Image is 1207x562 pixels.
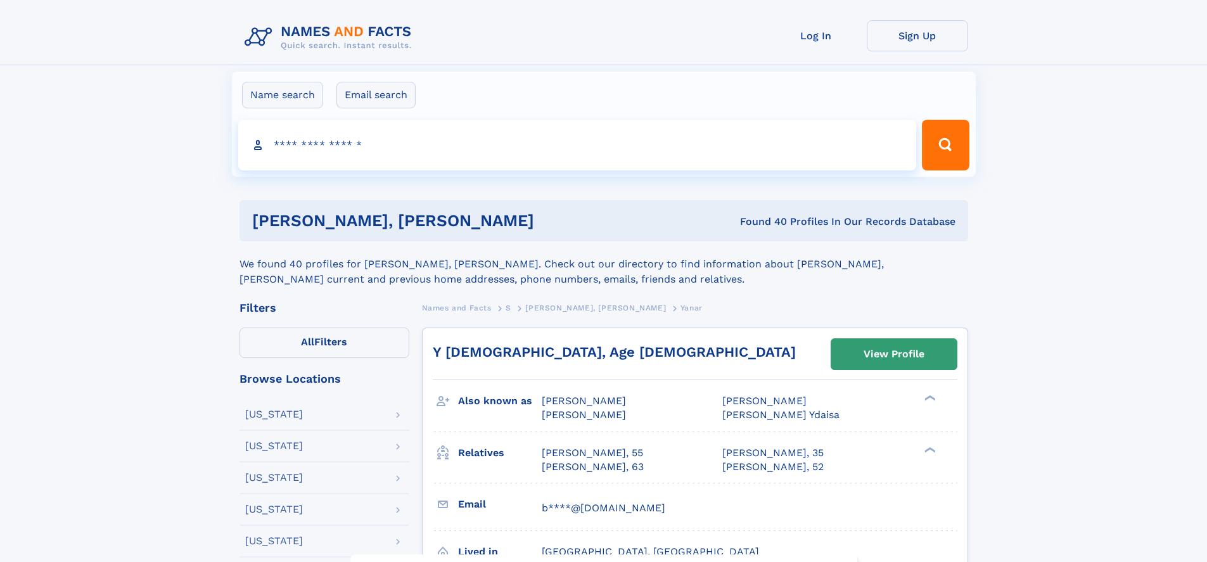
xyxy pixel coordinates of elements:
[458,390,542,412] h3: Also known as
[506,300,511,316] a: S
[242,82,323,108] label: Name search
[245,504,303,514] div: [US_STATE]
[458,494,542,515] h3: Email
[239,302,409,314] div: Filters
[239,241,968,287] div: We found 40 profiles for [PERSON_NAME], [PERSON_NAME]. Check out our directory to find informatio...
[722,395,807,407] span: [PERSON_NAME]
[864,340,924,369] div: View Profile
[301,336,314,348] span: All
[831,339,957,369] a: View Profile
[525,300,666,316] a: [PERSON_NAME], [PERSON_NAME]
[245,409,303,419] div: [US_STATE]
[921,445,936,454] div: ❯
[245,441,303,451] div: [US_STATE]
[542,460,644,474] a: [PERSON_NAME], 63
[722,409,840,421] span: [PERSON_NAME] Ydaisa
[336,82,416,108] label: Email search
[867,20,968,51] a: Sign Up
[252,213,637,229] h1: [PERSON_NAME], [PERSON_NAME]
[637,215,955,229] div: Found 40 Profiles In Our Records Database
[422,300,492,316] a: Names and Facts
[433,344,796,360] a: Y [DEMOGRAPHIC_DATA], Age [DEMOGRAPHIC_DATA]
[722,446,824,460] a: [PERSON_NAME], 35
[921,394,936,402] div: ❯
[765,20,867,51] a: Log In
[542,546,759,558] span: [GEOGRAPHIC_DATA], [GEOGRAPHIC_DATA]
[922,120,969,170] button: Search Button
[722,460,824,474] a: [PERSON_NAME], 52
[542,409,626,421] span: [PERSON_NAME]
[239,20,422,54] img: Logo Names and Facts
[239,328,409,358] label: Filters
[506,303,511,312] span: S
[238,120,917,170] input: search input
[458,442,542,464] h3: Relatives
[525,303,666,312] span: [PERSON_NAME], [PERSON_NAME]
[542,395,626,407] span: [PERSON_NAME]
[239,373,409,385] div: Browse Locations
[245,473,303,483] div: [US_STATE]
[245,536,303,546] div: [US_STATE]
[680,303,703,312] span: Yanar
[542,446,643,460] a: [PERSON_NAME], 55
